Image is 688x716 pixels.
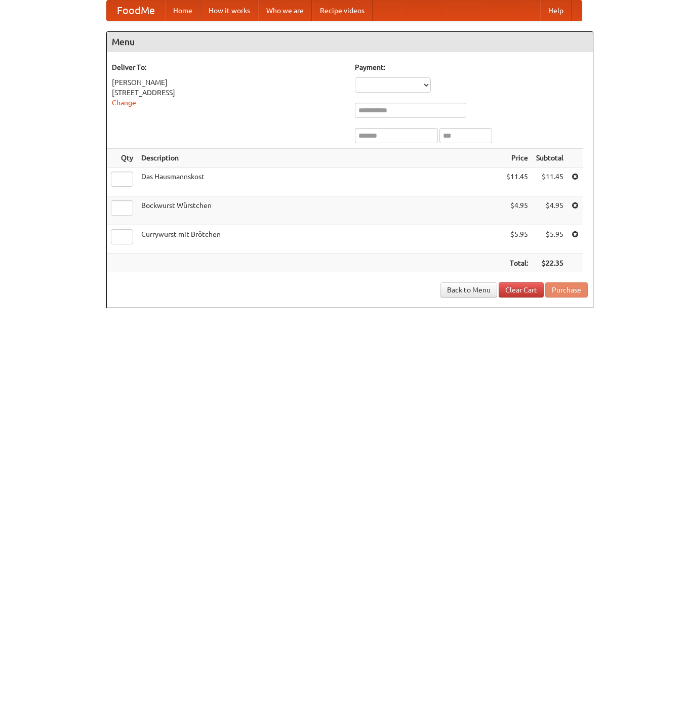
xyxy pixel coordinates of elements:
[107,149,137,167] th: Qty
[502,225,532,254] td: $5.95
[355,62,588,72] h5: Payment:
[545,282,588,298] button: Purchase
[137,167,502,196] td: Das Hausmannskost
[532,225,568,254] td: $5.95
[112,88,345,98] div: [STREET_ADDRESS]
[532,254,568,273] th: $22.35
[502,254,532,273] th: Total:
[502,167,532,196] td: $11.45
[312,1,373,21] a: Recipe videos
[532,149,568,167] th: Subtotal
[165,1,200,21] a: Home
[502,149,532,167] th: Price
[107,1,165,21] a: FoodMe
[137,196,502,225] td: Bockwurst Würstchen
[137,149,502,167] th: Description
[532,196,568,225] td: $4.95
[258,1,312,21] a: Who we are
[200,1,258,21] a: How it works
[137,225,502,254] td: Currywurst mit Brötchen
[107,32,593,52] h4: Menu
[532,167,568,196] td: $11.45
[502,196,532,225] td: $4.95
[440,282,497,298] a: Back to Menu
[499,282,544,298] a: Clear Cart
[112,77,345,88] div: [PERSON_NAME]
[112,99,136,107] a: Change
[540,1,572,21] a: Help
[112,62,345,72] h5: Deliver To:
